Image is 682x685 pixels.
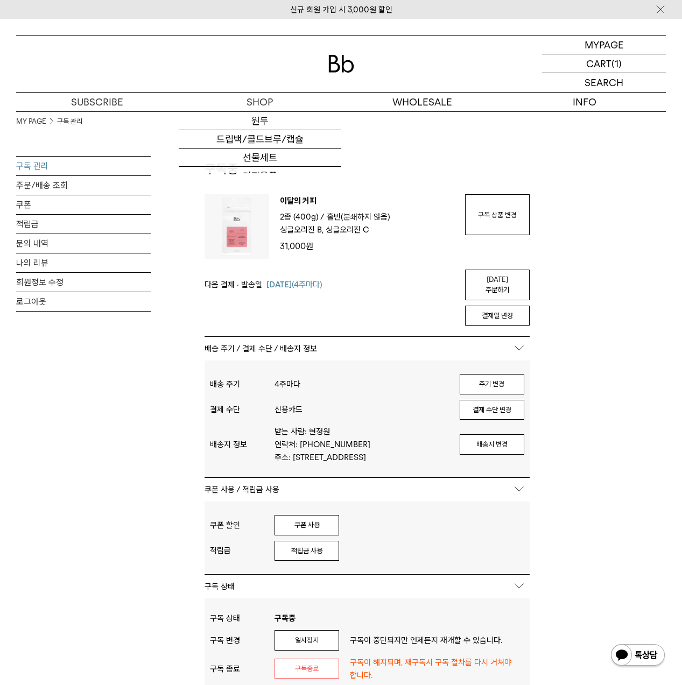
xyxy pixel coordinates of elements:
[460,374,524,394] button: 주기 변경
[16,292,151,311] a: 로그아웃
[205,278,262,291] span: 다음 결제 · 발송일
[210,440,275,449] div: 배송지 정보
[179,149,341,167] a: 선물세트
[205,337,530,361] p: 배송 주기 / 결제 수단 / 배송지 정보
[280,239,454,253] p: 31,000
[179,130,341,149] a: 드립백/콜드브루/캡슐
[57,116,82,127] a: 구독 관리
[266,278,322,291] span: (4주마다)
[275,451,449,464] p: 주소: [STREET_ADDRESS]
[465,270,530,300] a: [DATE] 주문하기
[210,635,275,645] div: 구독 변경
[210,379,275,389] div: 배송 주기
[275,403,449,416] p: 신용카드
[210,405,275,414] div: 결제 수단
[16,93,179,111] a: SUBSCRIBE
[275,612,514,625] p: 구독중
[280,194,454,210] p: 이달의 커피
[179,167,341,185] a: 커피용품
[210,664,275,674] div: 구독 종료
[460,434,524,455] button: 배송지 변경
[16,116,46,127] a: MY PAGE
[585,36,624,54] p: MYPAGE
[275,515,339,535] button: 쿠폰 사용
[465,306,530,326] button: 결제일 변경
[280,212,325,222] span: 2종 (400g) /
[460,400,524,420] button: 결제 수단 변경
[542,36,666,54] a: MYPAGE
[205,194,269,259] img: 상품이미지
[275,659,339,679] button: 구독종료
[205,478,530,502] p: 쿠폰 사용 / 적립금 사용
[266,280,292,289] span: [DATE]
[275,630,339,651] button: 일시정지
[205,160,530,194] h2: 구독중
[16,234,151,253] a: 문의 내역
[280,223,369,236] p: 싱글오리진 B, 싱글오리진 C
[275,541,339,561] button: 적립금 사용
[210,546,275,555] div: 적립금
[16,195,151,214] a: 쿠폰
[542,54,666,73] a: CART (1)
[339,634,524,647] p: 구독이 중단되지만 언제든지 재개할 수 있습니다.
[16,273,151,292] a: 회원정보 수정
[275,378,449,391] p: 4주마다
[275,425,449,438] p: 받는 사람: 현정원
[16,157,151,175] a: 구독 관리
[586,54,611,73] p: CART
[341,93,504,111] p: WHOLESALE
[16,176,151,195] a: 주문/배송 조회
[328,55,354,73] img: 로고
[306,241,313,251] span: 원
[465,194,530,235] a: 구독 상품 변경
[610,643,666,669] img: 카카오톡 채널 1:1 채팅 버튼
[327,210,390,223] p: 홀빈(분쇄하지 않음)
[290,5,392,15] a: 신규 회원 가입 시 3,000원 할인
[16,215,151,234] a: 적립금
[339,656,524,682] p: 구독이 해지되며, 재구독시 구독 절차를 다시 거쳐야 합니다.
[585,73,623,92] p: SEARCH
[179,112,341,130] a: 원두
[16,253,151,272] a: 나의 리뷰
[179,93,341,111] a: SHOP
[275,438,449,451] p: 연락처: [PHONE_NUMBER]
[210,613,275,623] div: 구독 상태
[210,520,275,530] div: 쿠폰 할인
[503,93,666,111] p: INFO
[611,54,622,73] p: (1)
[205,575,530,598] p: 구독 상태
